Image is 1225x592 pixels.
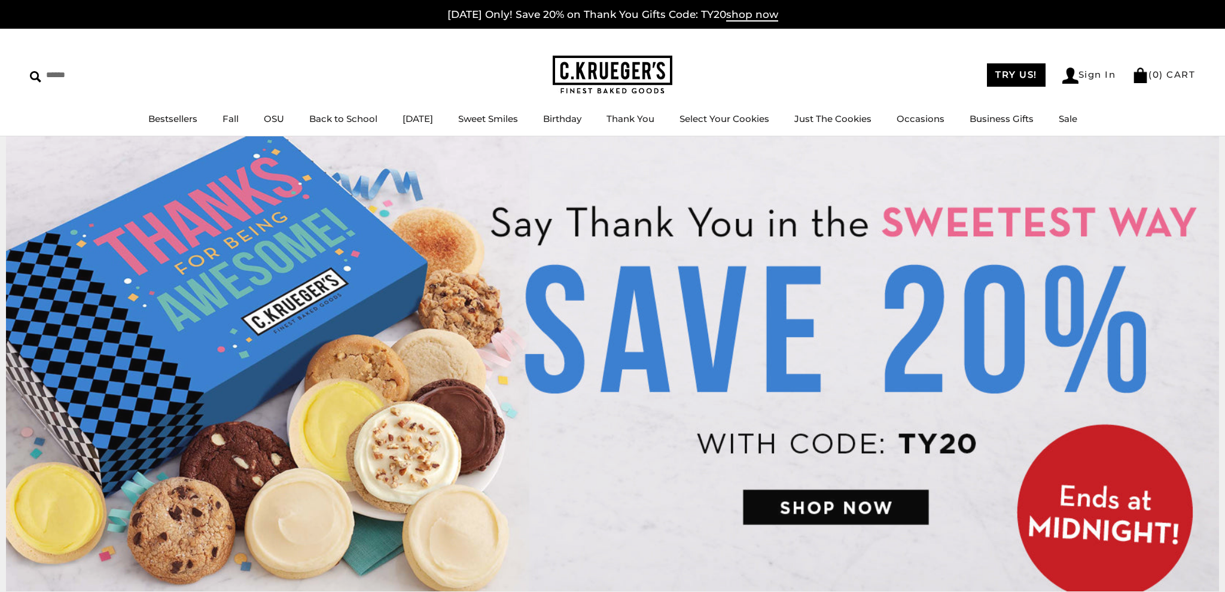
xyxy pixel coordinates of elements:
[309,113,377,124] a: Back to School
[1132,68,1148,83] img: Bag
[264,113,284,124] a: OSU
[607,113,654,124] a: Thank You
[1059,113,1077,124] a: Sale
[1153,69,1160,80] span: 0
[987,63,1046,87] a: TRY US!
[543,113,581,124] a: Birthday
[1062,68,1078,84] img: Account
[6,136,1219,591] img: C.Krueger's Special Offer
[1132,69,1195,80] a: (0) CART
[30,66,172,84] input: Search
[553,56,672,94] img: C.KRUEGER'S
[403,113,433,124] a: [DATE]
[148,113,197,124] a: Bestsellers
[726,8,778,22] span: shop now
[794,113,871,124] a: Just The Cookies
[458,113,518,124] a: Sweet Smiles
[970,113,1034,124] a: Business Gifts
[223,113,239,124] a: Fall
[679,113,769,124] a: Select Your Cookies
[30,71,41,83] img: Search
[447,8,778,22] a: [DATE] Only! Save 20% on Thank You Gifts Code: TY20shop now
[1062,68,1116,84] a: Sign In
[897,113,944,124] a: Occasions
